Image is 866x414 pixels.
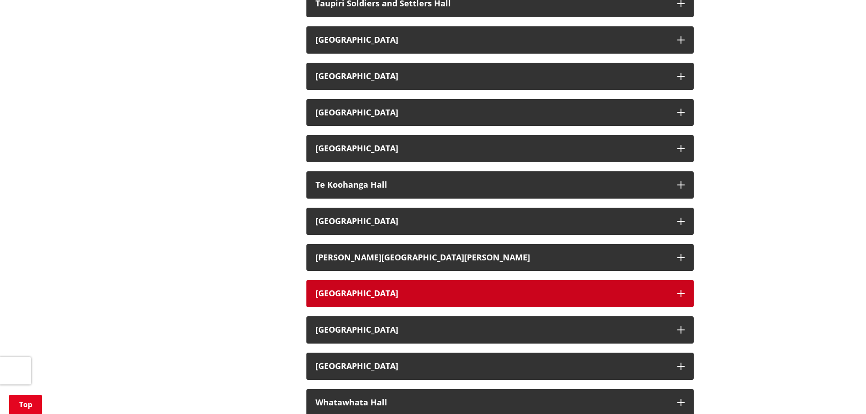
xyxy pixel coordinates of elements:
h3: [GEOGRAPHIC_DATA] [315,289,668,298]
h3: [GEOGRAPHIC_DATA] [315,72,668,81]
button: [GEOGRAPHIC_DATA] [306,280,694,307]
a: Top [9,395,42,414]
h3: [GEOGRAPHIC_DATA] [315,325,668,334]
h3: [GEOGRAPHIC_DATA] [315,144,668,153]
h3: [GEOGRAPHIC_DATA] [315,35,668,45]
button: Te Koohanga Hall [306,171,694,199]
h3: [PERSON_NAME][GEOGRAPHIC_DATA][PERSON_NAME] [315,253,668,262]
button: [GEOGRAPHIC_DATA] [306,353,694,380]
button: [GEOGRAPHIC_DATA] [306,99,694,126]
button: [PERSON_NAME][GEOGRAPHIC_DATA][PERSON_NAME] [306,244,694,271]
h3: [GEOGRAPHIC_DATA] [315,362,668,371]
h3: [GEOGRAPHIC_DATA] [315,217,668,226]
h3: [GEOGRAPHIC_DATA] [315,108,668,117]
button: [GEOGRAPHIC_DATA] [306,316,694,344]
button: [GEOGRAPHIC_DATA] [306,135,694,162]
button: [GEOGRAPHIC_DATA] [306,26,694,54]
div: Whatawhata Hall [315,398,668,407]
button: [GEOGRAPHIC_DATA] [306,63,694,90]
iframe: Messenger Launcher [824,376,857,409]
button: [GEOGRAPHIC_DATA] [306,208,694,235]
h3: Te Koohanga Hall [315,180,668,190]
